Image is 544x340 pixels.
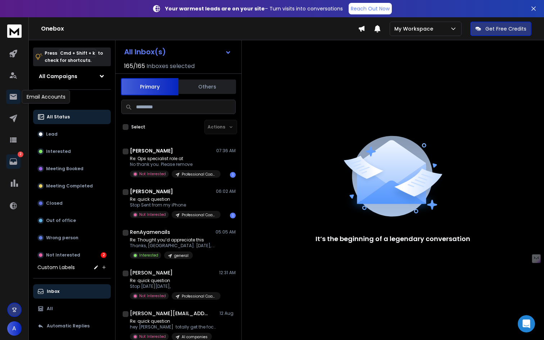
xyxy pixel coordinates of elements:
h1: [PERSON_NAME] [130,188,173,195]
p: Re: quick question [130,278,216,284]
button: Meeting Booked [33,162,111,176]
p: Wrong person [46,235,78,241]
h3: Filters [33,95,111,105]
h1: [PERSON_NAME] [130,269,173,276]
p: All Status [47,114,70,120]
div: Open Intercom Messenger [518,315,535,332]
p: 05:05 AM [216,229,236,235]
button: Meeting Completed [33,179,111,193]
button: Not Interested2 [33,248,111,262]
h1: [PERSON_NAME][EMAIL_ADDRESS][DOMAIN_NAME] [130,310,209,317]
p: Interested [46,149,71,154]
p: hey [PERSON_NAME] totally get the focus [130,324,216,330]
button: All [33,302,111,316]
div: Email Accounts [22,90,70,104]
p: 12:31 AM [219,270,236,276]
button: Inbox [33,284,111,299]
p: Reach Out Now [351,5,390,12]
p: Out of office [46,218,76,223]
p: Inbox [47,289,59,294]
img: logo [7,24,22,38]
button: All Inbox(s) [118,45,237,59]
p: Not Interested [46,252,80,258]
button: Get Free Credits [470,22,531,36]
p: Not Interested [139,293,166,299]
p: Stop [DATE][DATE], [130,284,216,289]
h1: Onebox [41,24,358,33]
p: Professional Coaches [182,212,216,218]
strong: Your warmest leads are on your site [165,5,265,12]
p: Not Interested [139,171,166,177]
h1: All Inbox(s) [124,48,166,55]
a: 2 [6,154,21,169]
p: Stop Sent from my iPhone [130,202,216,208]
p: My Workspace [394,25,436,32]
p: Meeting Completed [46,183,93,189]
p: 07:36 AM [216,148,236,154]
p: Professional Coaches [182,172,216,177]
p: It’s the beginning of a legendary conversation [316,234,470,244]
a: Reach Out Now [349,3,392,14]
p: Re: Thought you’d appreciate this [130,237,216,243]
button: Automatic Replies [33,319,111,333]
p: Press to check for shortcuts. [45,50,103,64]
div: 2 [101,252,106,258]
button: Wrong person [33,231,111,245]
p: Closed [46,200,63,206]
h3: Inboxes selected [146,62,195,71]
p: 12 Aug [219,310,236,316]
p: No thank you. Please remove [130,162,216,167]
button: Primary [121,78,178,95]
p: Professional Coaches [182,294,216,299]
p: Re: quick question [130,196,216,202]
h1: [PERSON_NAME] [130,147,173,154]
span: Cmd + Shift + k [59,49,96,57]
p: All [47,306,53,312]
button: Lead [33,127,111,141]
span: 165 / 165 [124,62,145,71]
button: All Campaigns [33,69,111,83]
h1: All Campaigns [39,73,77,80]
h1: RenAyamenails [130,228,170,236]
button: Others [178,79,236,95]
button: Out of office [33,213,111,228]
button: Closed [33,196,111,210]
p: – Turn visits into conversations [165,5,343,12]
button: A [7,321,22,336]
p: Automatic Replies [47,323,90,329]
div: 1 [230,213,236,218]
p: Not Interested [139,212,166,217]
p: AI companies [182,334,208,340]
div: 1 [230,172,236,178]
p: Re: quick question [130,318,216,324]
p: general [174,253,189,258]
p: Not Interested [139,334,166,339]
p: Thanks, [GEOGRAPHIC_DATA]. [DATE], Aug [130,243,216,249]
button: All Status [33,110,111,124]
p: Interested [139,253,158,258]
p: Lead [46,131,58,137]
p: 06:02 AM [216,189,236,194]
h3: Custom Labels [37,264,75,271]
p: Get Free Credits [485,25,526,32]
p: Re: Ops specialist role at [130,156,216,162]
button: Interested [33,144,111,159]
label: Select [131,124,145,130]
p: 2 [18,151,23,157]
p: Meeting Booked [46,166,83,172]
